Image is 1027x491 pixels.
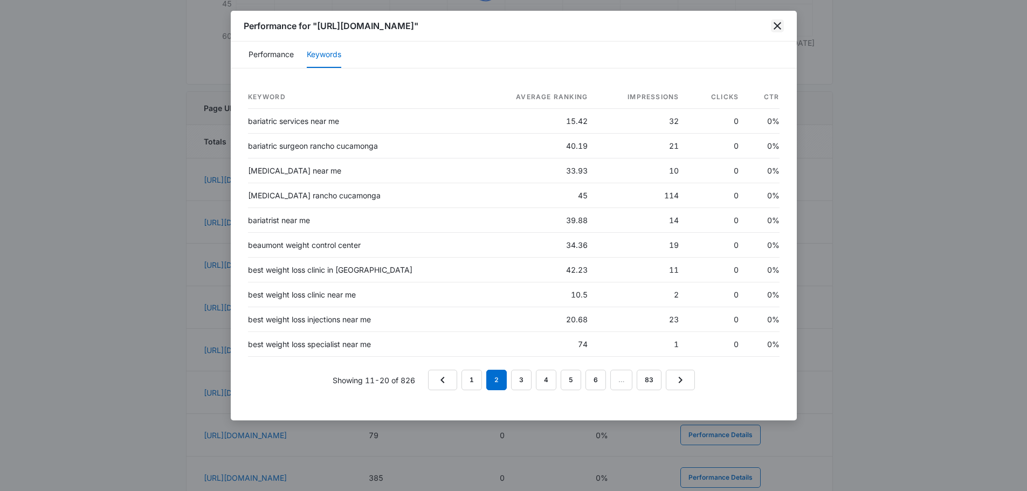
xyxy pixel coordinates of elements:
[687,258,747,282] td: 0
[248,208,478,233] td: bariatrist near me
[478,282,597,307] td: 10.5
[478,109,597,134] td: 15.42
[687,134,747,158] td: 0
[596,282,687,307] td: 2
[747,307,779,332] td: 0%
[637,370,661,390] a: Page 83
[478,233,597,258] td: 34.36
[428,370,695,390] nav: Pagination
[747,258,779,282] td: 0%
[428,370,457,390] a: Previous Page
[478,208,597,233] td: 39.88
[478,86,597,109] th: Average Ranking
[248,109,478,134] td: bariatric services near me
[666,370,695,390] a: Next Page
[248,158,478,183] td: [MEDICAL_DATA] near me
[596,307,687,332] td: 23
[747,332,779,357] td: 0%
[687,86,747,109] th: Clicks
[596,233,687,258] td: 19
[596,208,687,233] td: 14
[461,370,482,390] a: Page 1
[596,158,687,183] td: 10
[478,183,597,208] td: 45
[248,86,478,109] th: Keyword
[307,42,341,68] button: Keywords
[747,183,779,208] td: 0%
[596,86,687,109] th: Impressions
[478,158,597,183] td: 33.93
[687,332,747,357] td: 0
[248,134,478,158] td: bariatric surgeon rancho cucamonga
[687,183,747,208] td: 0
[248,233,478,258] td: beaumont weight control center
[248,183,478,208] td: [MEDICAL_DATA] rancho cucamonga
[248,282,478,307] td: best weight loss clinic near me
[561,370,581,390] a: Page 5
[687,158,747,183] td: 0
[747,86,779,109] th: CTR
[478,332,597,357] td: 74
[596,183,687,208] td: 114
[486,370,507,390] em: 2
[249,42,294,68] button: Performance
[747,208,779,233] td: 0%
[244,19,418,32] h1: Performance for "[URL][DOMAIN_NAME]"
[687,109,747,134] td: 0
[747,134,779,158] td: 0%
[747,158,779,183] td: 0%
[596,109,687,134] td: 32
[478,258,597,282] td: 42.23
[478,307,597,332] td: 20.68
[478,134,597,158] td: 40.19
[585,370,606,390] a: Page 6
[248,258,478,282] td: best weight loss clinic in [GEOGRAPHIC_DATA]
[596,332,687,357] td: 1
[333,375,415,386] p: Showing 11-20 of 826
[687,282,747,307] td: 0
[596,258,687,282] td: 11
[536,370,556,390] a: Page 4
[248,307,478,332] td: best weight loss injections near me
[511,370,532,390] a: Page 3
[747,109,779,134] td: 0%
[248,332,478,357] td: best weight loss specialist near me
[747,282,779,307] td: 0%
[596,134,687,158] td: 21
[747,233,779,258] td: 0%
[687,233,747,258] td: 0
[687,208,747,233] td: 0
[771,19,784,32] button: close
[687,307,747,332] td: 0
